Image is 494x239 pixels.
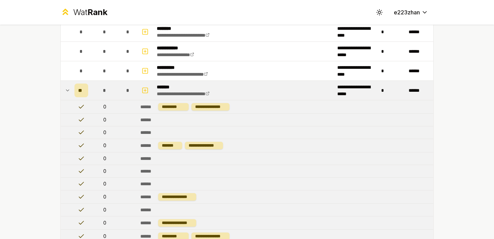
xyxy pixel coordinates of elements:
td: 0 [91,216,118,229]
td: 0 [91,178,118,190]
td: 0 [91,165,118,177]
button: e223zhan [388,6,434,18]
td: 0 [91,126,118,139]
td: 0 [91,190,118,203]
span: e223zhan [394,8,420,16]
span: Rank [87,7,107,17]
td: 0 [91,114,118,126]
td: 0 [91,139,118,152]
a: WatRank [60,7,107,18]
td: 0 [91,152,118,165]
div: Wat [73,7,107,18]
td: 0 [91,100,118,113]
td: 0 [91,204,118,216]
